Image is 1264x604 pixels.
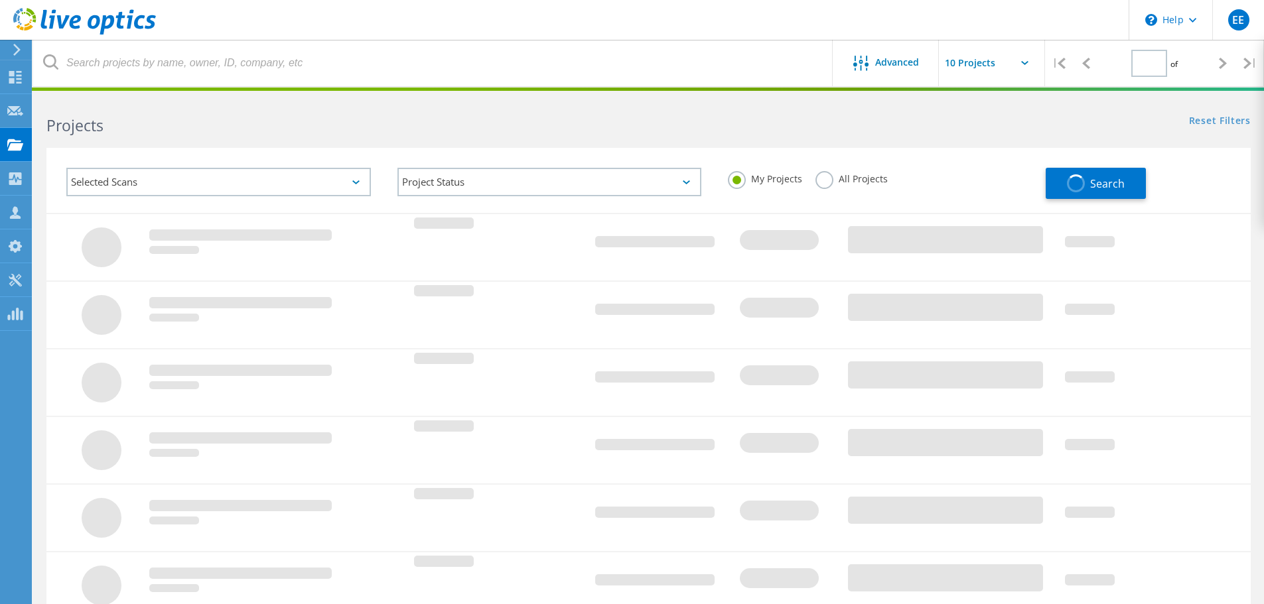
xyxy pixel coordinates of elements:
[815,171,888,184] label: All Projects
[1145,14,1157,26] svg: \n
[397,168,702,196] div: Project Status
[1232,15,1244,25] span: EE
[1237,40,1264,87] div: |
[1090,176,1125,191] span: Search
[728,171,802,184] label: My Projects
[66,168,371,196] div: Selected Scans
[875,58,919,67] span: Advanced
[46,115,104,136] b: Projects
[1045,40,1072,87] div: |
[1046,168,1146,199] button: Search
[13,28,156,37] a: Live Optics Dashboard
[1189,116,1251,127] a: Reset Filters
[1170,58,1178,70] span: of
[33,40,833,86] input: Search projects by name, owner, ID, company, etc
